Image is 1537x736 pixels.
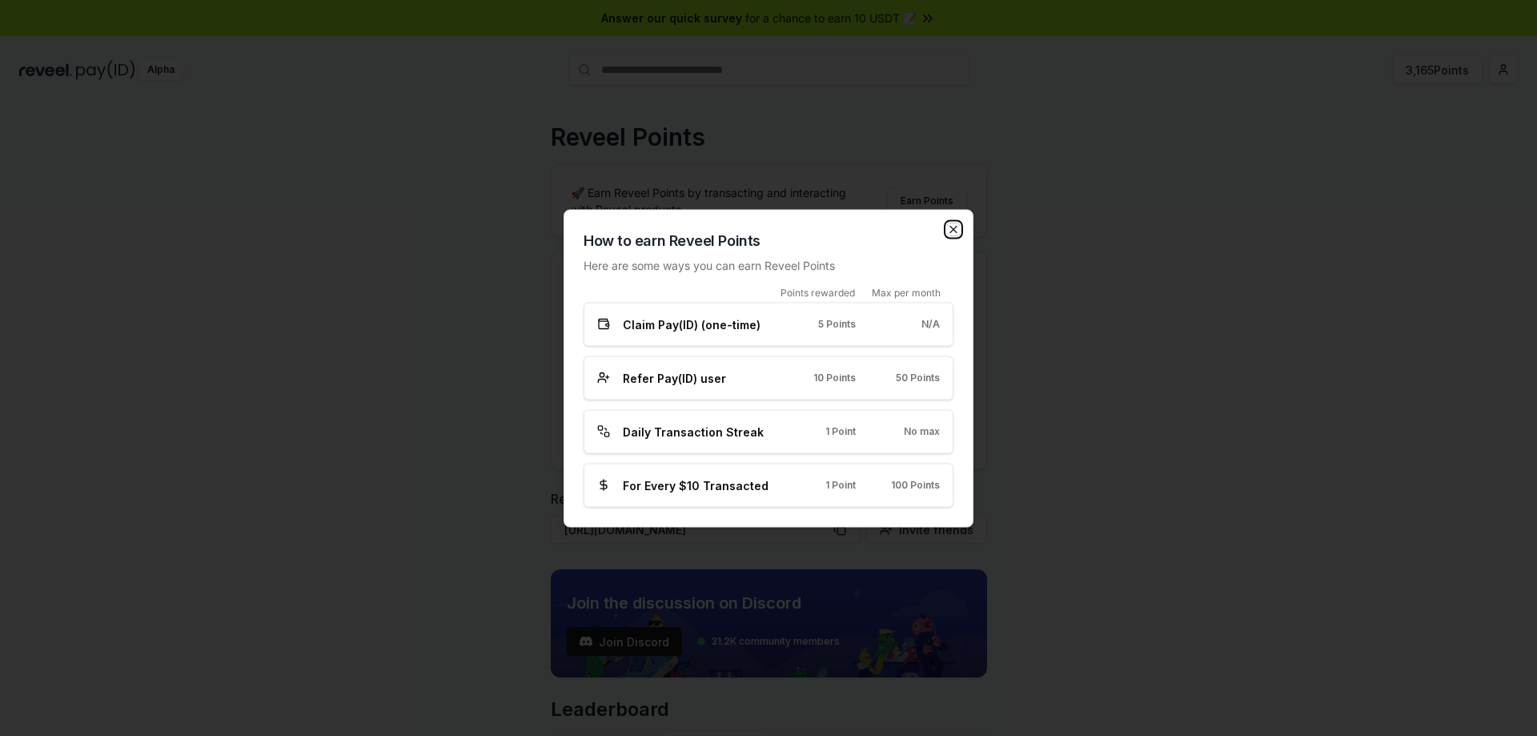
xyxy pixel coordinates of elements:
[623,316,760,332] span: Claim Pay(ID) (one-time)
[781,286,855,299] span: Points rewarded
[584,256,953,273] p: Here are some ways you can earn Reveel Points
[825,479,856,492] span: 1 Point
[818,318,856,331] span: 5 Points
[872,286,941,299] span: Max per month
[623,477,768,493] span: For Every $10 Transacted
[904,425,940,438] span: No max
[813,372,856,384] span: 10 Points
[584,229,953,251] h2: How to earn Reveel Points
[896,372,940,384] span: 50 Points
[825,425,856,438] span: 1 Point
[891,479,940,492] span: 100 Points
[623,423,764,440] span: Daily Transaction Streak
[623,369,726,386] span: Refer Pay(ID) user
[921,318,940,331] span: N/A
